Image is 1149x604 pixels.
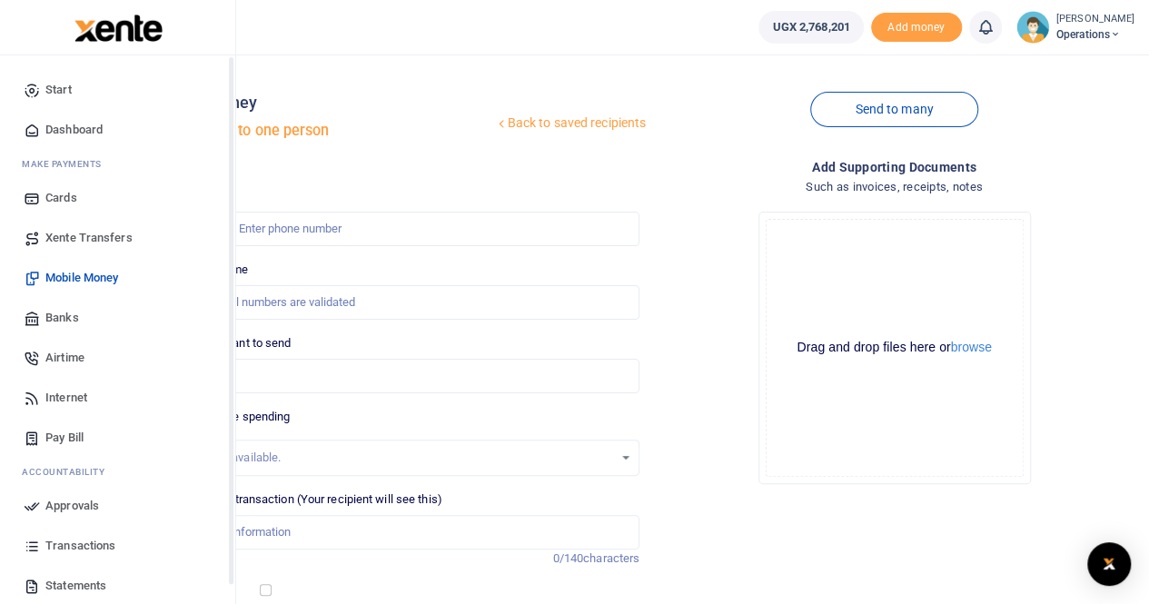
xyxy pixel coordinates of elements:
a: Internet [15,378,221,418]
span: Transactions [45,537,115,555]
span: countability [35,465,104,479]
a: Mobile Money [15,258,221,298]
span: Add money [871,13,962,43]
span: Xente Transfers [45,229,133,247]
a: Xente Transfers [15,218,221,258]
a: UGX 2,768,201 [758,11,863,44]
h5: Send money to one person [152,122,493,140]
a: Approvals [15,486,221,526]
li: M [15,150,221,178]
a: Pay Bill [15,418,221,458]
h4: Such as invoices, receipts, notes [654,177,1134,197]
span: Mobile Money [45,269,118,287]
div: File Uploader [758,212,1031,484]
span: Start [45,81,72,99]
span: Pay Bill [45,429,84,447]
a: logo-small logo-large logo-large [73,20,163,34]
a: Transactions [15,526,221,566]
li: Ac [15,458,221,486]
span: Airtime [45,349,84,367]
button: browse [951,341,992,353]
small: [PERSON_NAME] [1056,12,1134,27]
img: profile-user [1016,11,1049,44]
span: 0/140 [553,551,584,565]
li: Wallet ballance [751,11,870,44]
a: Add money [871,19,962,33]
div: No options available. [173,449,613,467]
a: Dashboard [15,110,221,150]
span: Statements [45,577,106,595]
div: Open Intercom Messenger [1087,542,1131,586]
h4: Add supporting Documents [654,157,1134,177]
span: characters [583,551,639,565]
input: UGX [159,359,639,393]
a: Cards [15,178,221,218]
a: Airtime [15,338,221,378]
span: ake Payments [31,157,102,171]
input: Enter phone number [159,212,639,246]
span: UGX 2,768,201 [772,18,849,36]
a: profile-user [PERSON_NAME] Operations [1016,11,1134,44]
a: Back to saved recipients [494,107,648,140]
h4: Mobile money [152,93,493,113]
label: Memo for this transaction (Your recipient will see this) [159,490,442,509]
a: Banks [15,298,221,338]
input: Enter extra information [159,515,639,550]
img: logo-large [74,15,163,42]
span: Cards [45,189,77,207]
span: Banks [45,309,79,327]
span: Operations [1056,26,1134,43]
span: Internet [45,389,87,407]
span: Approvals [45,497,99,515]
li: Toup your wallet [871,13,962,43]
a: Send to many [810,92,977,127]
a: Start [15,70,221,110]
input: MTN & Airtel numbers are validated [159,285,639,320]
span: Dashboard [45,121,103,139]
div: Drag and drop files here or [767,339,1023,356]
